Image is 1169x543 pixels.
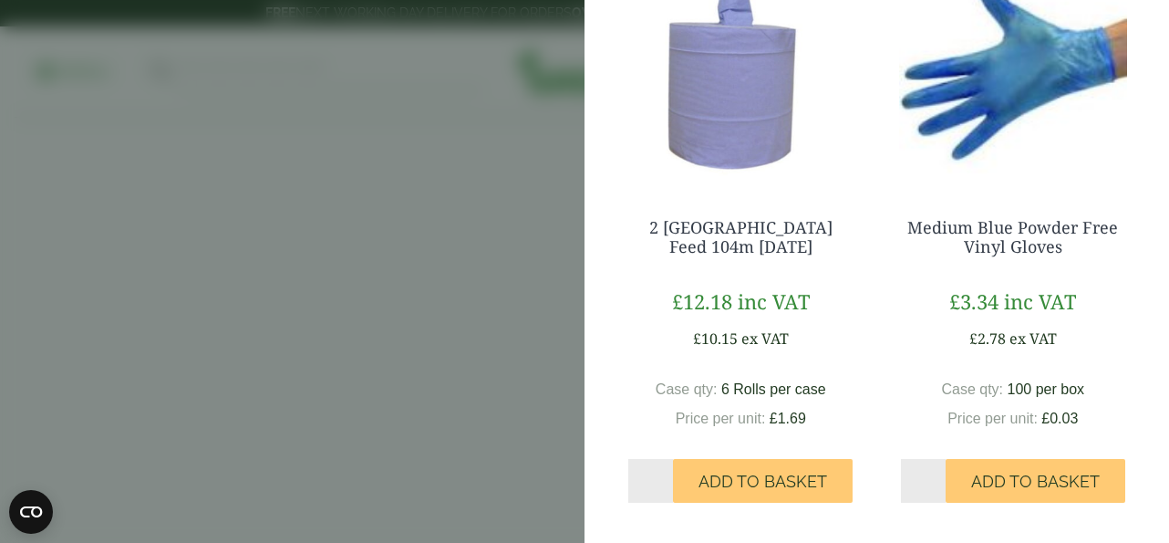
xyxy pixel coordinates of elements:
span: £ [672,287,683,315]
bdi: 2.78 [969,329,1006,349]
span: inc VAT [1004,287,1076,315]
bdi: 10.15 [693,329,738,349]
span: ex VAT [741,329,789,349]
span: 100 per box [1008,381,1085,397]
span: £ [770,411,778,426]
span: Case qty: [656,381,718,397]
a: 2 [GEOGRAPHIC_DATA] Feed 104m [DATE] [649,216,833,258]
bdi: 0.03 [1041,411,1078,426]
span: inc VAT [738,287,810,315]
button: Open CMP widget [9,490,53,534]
span: Add to Basket [971,472,1100,492]
span: £ [949,287,960,315]
a: Medium Blue Powder Free Vinyl Gloves [907,216,1118,258]
bdi: 3.34 [949,287,998,315]
span: Add to Basket [698,472,827,492]
button: Add to Basket [946,459,1125,503]
span: Price per unit: [676,411,766,426]
span: £ [693,329,701,349]
button: Add to Basket [673,459,853,503]
span: £ [969,329,978,349]
bdi: 12.18 [672,287,732,315]
span: Price per unit: [947,411,1038,426]
span: £ [1041,411,1050,426]
span: 6 Rolls per case [721,381,826,397]
bdi: 1.69 [770,411,806,426]
span: Case qty: [941,381,1003,397]
span: ex VAT [1009,329,1057,349]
